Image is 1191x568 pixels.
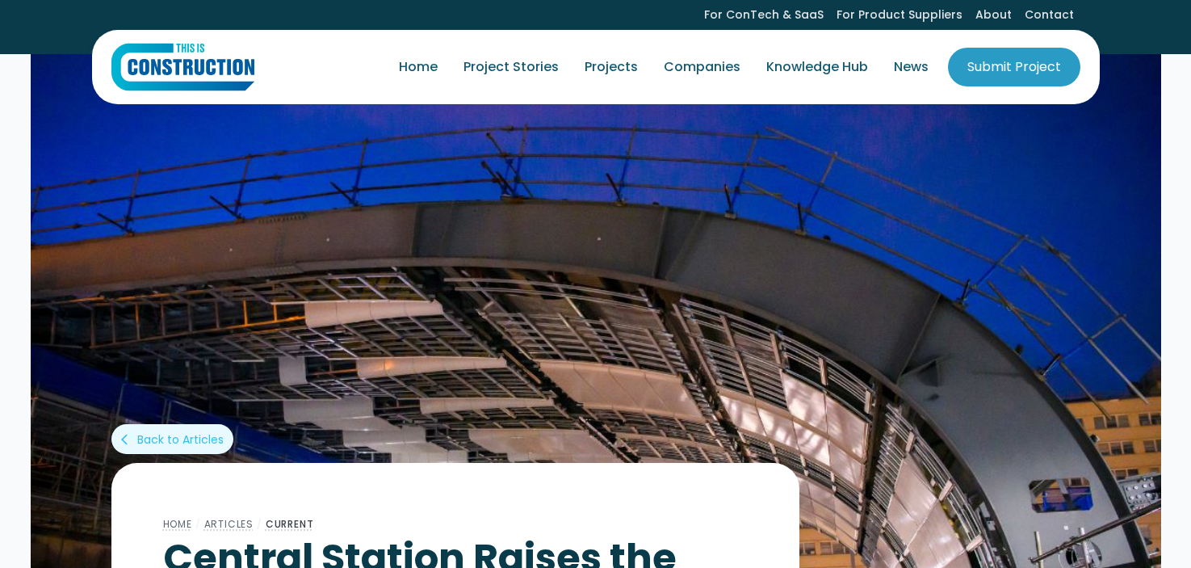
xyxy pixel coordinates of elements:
[266,517,314,531] a: Current
[967,57,1061,77] div: Submit Project
[111,424,233,454] a: arrow_back_iosBack to Articles
[753,44,881,90] a: Knowledge Hub
[572,44,651,90] a: Projects
[651,44,753,90] a: Companies
[386,44,451,90] a: Home
[948,48,1080,86] a: Submit Project
[451,44,572,90] a: Project Stories
[111,43,254,91] a: home
[137,431,224,448] div: Back to Articles
[254,515,266,534] div: /
[204,517,254,531] a: Articles
[192,515,204,534] div: /
[121,431,134,448] div: arrow_back_ios
[111,43,254,91] img: This Is Construction Logo
[163,517,192,531] a: Home
[881,44,941,90] a: News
